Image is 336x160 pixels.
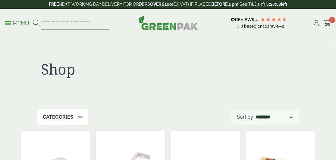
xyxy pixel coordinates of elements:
[260,17,287,22] div: 4.79 Stars
[5,20,29,27] p: Menu
[240,2,260,7] a: See T&C's
[262,24,269,29] span: 202
[43,114,73,121] p: Categories
[150,2,172,7] strong: OVER £100
[281,2,287,7] span: left
[254,114,294,121] select: Shop order
[41,60,165,78] h1: Shop
[237,24,244,29] span: 4.8
[211,2,238,7] strong: BEFORE 2 pm
[237,114,253,121] p: Sort by
[138,16,198,30] img: GreenPak Supplies
[329,17,335,23] span: 0
[244,24,262,29] span: Based on
[324,19,331,28] a: 0
[269,24,284,29] span: reviews
[324,20,331,26] i: Cart
[49,2,59,7] strong: FREE
[266,2,281,7] span: 5:20:53
[312,20,320,26] i: My Account
[5,20,29,26] a: Menu
[231,18,257,22] img: REVIEWS.io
